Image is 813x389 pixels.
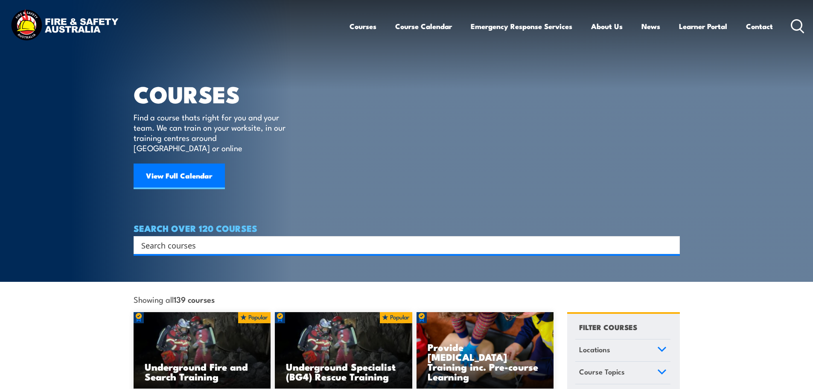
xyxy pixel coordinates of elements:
span: Locations [579,344,610,355]
h1: COURSES [134,84,298,104]
h3: Underground Fire and Search Training [145,362,260,381]
button: Search magnifier button [665,239,677,251]
a: Contact [746,15,773,38]
h4: SEARCH OVER 120 COURSES [134,223,680,233]
img: Underground mine rescue [134,312,271,389]
a: Emergency Response Services [471,15,572,38]
a: Underground Specialist (BG4) Rescue Training [275,312,412,389]
a: Provide [MEDICAL_DATA] Training inc. Pre-course Learning [417,312,554,389]
a: Course Topics [575,362,670,384]
a: Locations [575,339,670,362]
h3: Underground Specialist (BG4) Rescue Training [286,362,401,381]
a: News [641,15,660,38]
h3: Provide [MEDICAL_DATA] Training inc. Pre-course Learning [428,342,543,381]
h4: FILTER COURSES [579,321,637,333]
a: Underground Fire and Search Training [134,312,271,389]
span: Course Topics [579,366,625,377]
a: View Full Calendar [134,164,225,189]
img: Low Voltage Rescue and Provide CPR [417,312,554,389]
span: Showing all [134,295,215,304]
img: Underground mine rescue [275,312,412,389]
input: Search input [141,239,661,252]
a: About Us [591,15,623,38]
p: Find a course thats right for you and your team. We can train on your worksite, in our training c... [134,112,289,153]
strong: 139 courses [174,293,215,305]
a: Learner Portal [679,15,727,38]
form: Search form [143,239,663,251]
a: Course Calendar [395,15,452,38]
a: Courses [350,15,376,38]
